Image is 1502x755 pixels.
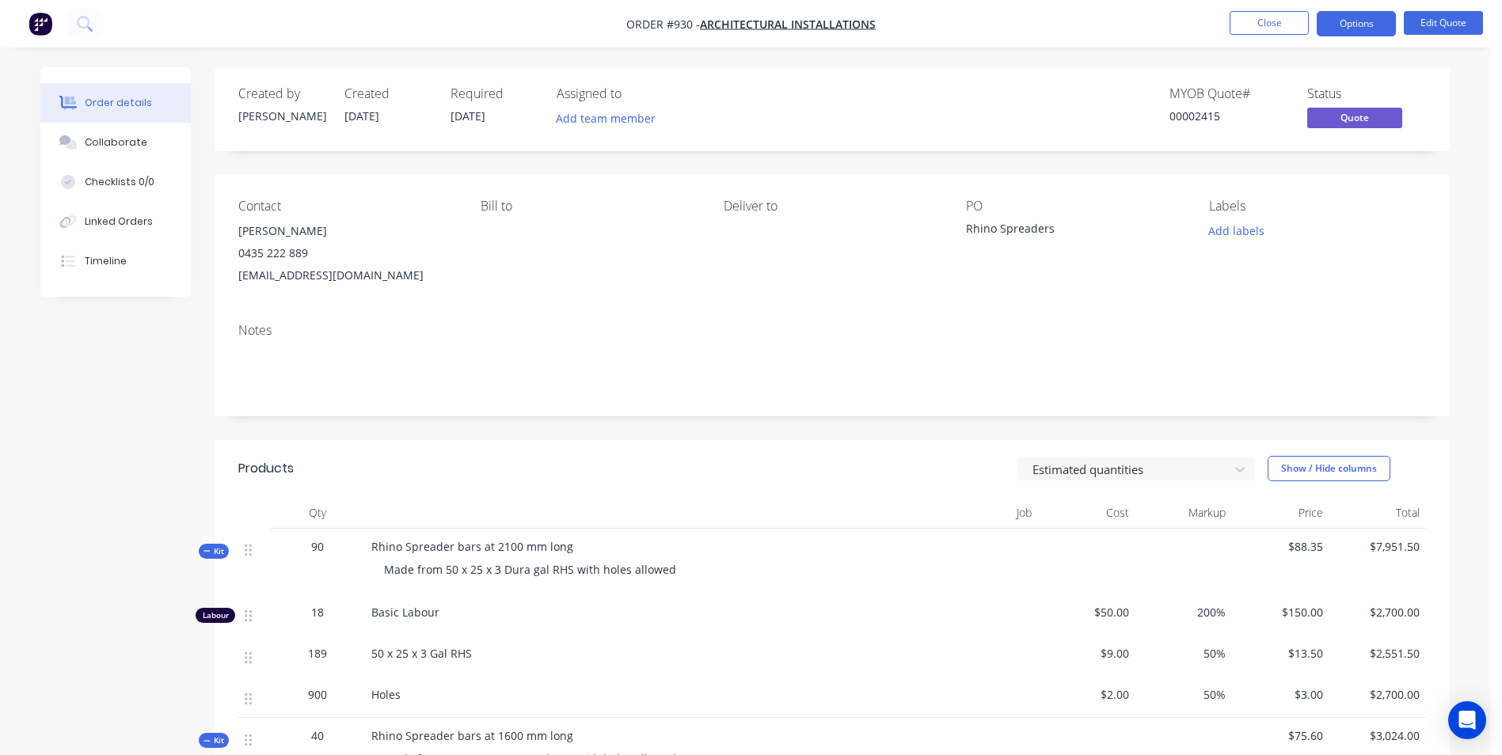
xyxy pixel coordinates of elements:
[481,199,698,214] div: Bill to
[371,646,472,661] span: 50 x 25 x 3 Gal RHS
[1336,727,1420,744] span: $3,024.00
[1142,604,1226,620] span: 200%
[1307,86,1426,101] div: Status
[371,605,439,620] span: Basic Labour
[724,199,941,214] div: Deliver to
[311,604,324,620] span: 18
[1044,645,1129,662] span: $9.00
[1142,645,1226,662] span: 50%
[371,687,401,702] span: Holes
[1044,686,1129,703] span: $2.00
[1038,497,1135,529] div: Cost
[1238,686,1323,703] span: $3.00
[1307,108,1402,127] span: Quote
[196,608,235,623] div: Labour
[238,108,325,124] div: [PERSON_NAME]
[1169,86,1288,101] div: MYOB Quote #
[548,108,664,129] button: Add team member
[1404,11,1483,35] button: Edit Quote
[1448,701,1486,739] div: Open Intercom Messenger
[311,727,324,744] span: 40
[626,17,700,32] span: Order #930 -
[1209,199,1426,214] div: Labels
[1142,686,1226,703] span: 50%
[40,202,191,241] button: Linked Orders
[85,214,153,229] div: Linked Orders
[238,264,455,286] div: [EMAIL_ADDRESS][DOMAIN_NAME]
[1268,456,1390,481] button: Show / Hide columns
[29,12,52,36] img: Factory
[1238,727,1323,744] span: $75.60
[238,86,325,101] div: Created by
[308,686,327,703] span: 900
[557,108,664,129] button: Add team member
[1317,11,1396,36] button: Options
[199,544,229,559] button: Kit
[85,254,127,268] div: Timeline
[40,83,191,123] button: Order details
[199,733,229,748] button: Kit
[238,323,1426,338] div: Notes
[1336,538,1420,555] span: $7,951.50
[1238,604,1323,620] span: $150.00
[40,123,191,162] button: Collaborate
[1336,686,1420,703] span: $2,700.00
[238,220,455,242] div: [PERSON_NAME]
[238,220,455,286] div: [PERSON_NAME]0435 222 889[EMAIL_ADDRESS][DOMAIN_NAME]
[371,539,573,554] span: Rhino Spreader bars at 2100 mm long
[40,241,191,281] button: Timeline
[966,220,1164,242] div: Rhino Spreaders
[308,645,327,662] span: 189
[203,545,224,557] span: Kit
[270,497,365,529] div: Qty
[557,86,715,101] div: Assigned to
[238,459,294,478] div: Products
[238,242,455,264] div: 0435 222 889
[1044,604,1129,620] span: $50.00
[1329,497,1427,529] div: Total
[1232,497,1329,529] div: Price
[1238,538,1323,555] span: $88.35
[344,108,379,123] span: [DATE]
[311,538,324,555] span: 90
[700,17,876,32] a: Architectural Installations
[1230,11,1309,35] button: Close
[40,162,191,202] button: Checklists 0/0
[451,86,538,101] div: Required
[85,96,152,110] div: Order details
[451,108,485,123] span: [DATE]
[344,86,432,101] div: Created
[384,562,676,577] span: Made from 50 x 25 x 3 Dura gal RHS with holes allowed
[919,497,1038,529] div: Job
[966,199,1183,214] div: PO
[1200,220,1272,241] button: Add labels
[203,734,224,746] span: Kit
[85,135,147,150] div: Collaborate
[1336,604,1420,620] span: $2,700.00
[1238,645,1323,662] span: $13.50
[85,175,154,189] div: Checklists 0/0
[1169,108,1288,124] div: 00002415
[1135,497,1233,529] div: Markup
[238,199,455,214] div: Contact
[371,728,573,743] span: Rhino Spreader bars at 1600 mm long
[1336,645,1420,662] span: $2,551.50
